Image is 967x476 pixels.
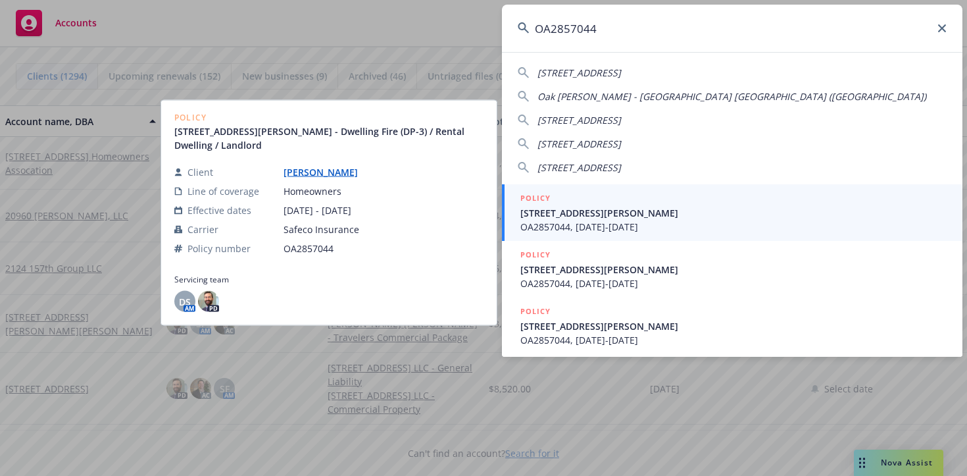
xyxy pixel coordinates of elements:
span: OA2857044, [DATE]-[DATE] [520,220,947,234]
a: POLICY[STREET_ADDRESS][PERSON_NAME]OA2857044, [DATE]-[DATE] [502,298,962,354]
span: OA2857044, [DATE]-[DATE] [520,277,947,290]
span: [STREET_ADDRESS][PERSON_NAME] [520,263,947,277]
h5: POLICY [520,248,551,261]
h5: POLICY [520,192,551,205]
span: [STREET_ADDRESS] [537,114,621,126]
span: [STREET_ADDRESS] [537,66,621,79]
span: [STREET_ADDRESS][PERSON_NAME] [520,319,947,333]
span: [STREET_ADDRESS] [537,161,621,174]
span: [STREET_ADDRESS][PERSON_NAME] [520,206,947,220]
h5: POLICY [520,305,551,318]
a: POLICY[STREET_ADDRESS][PERSON_NAME]OA2857044, [DATE]-[DATE] [502,184,962,241]
span: OA2857044, [DATE]-[DATE] [520,333,947,347]
span: Oak [PERSON_NAME] - [GEOGRAPHIC_DATA] [GEOGRAPHIC_DATA] ([GEOGRAPHIC_DATA]) [537,90,926,103]
a: POLICY[STREET_ADDRESS][PERSON_NAME]OA2857044, [DATE]-[DATE] [502,241,962,298]
input: Search... [502,5,962,52]
span: [STREET_ADDRESS] [537,138,621,150]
